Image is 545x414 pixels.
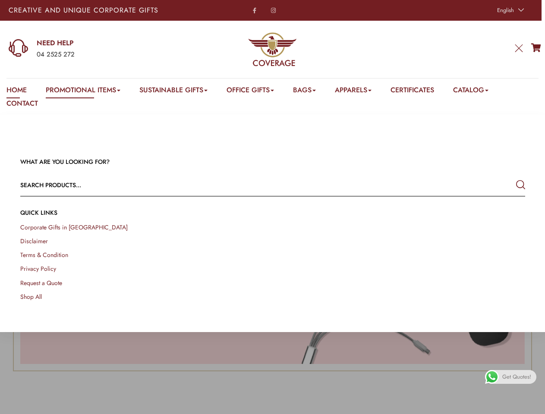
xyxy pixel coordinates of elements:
a: Disclaimer [20,237,48,245]
a: Apparels [335,85,372,98]
a: Shop All [20,292,42,301]
a: Office Gifts [227,85,274,98]
a: Catalog [453,85,488,98]
input: Search products... [20,175,424,195]
span: Get Quotes! [502,370,531,384]
a: Home [6,85,27,98]
a: Promotional Items [46,85,120,98]
a: English [493,4,526,16]
a: Certificates [391,85,434,98]
span: English [497,6,514,14]
h3: WHAT ARE YOU LOOKING FOR? [20,158,525,166]
a: Privacy Policy [20,264,56,273]
a: Terms & Condition [20,251,68,259]
div: 04 2525 272 [37,49,177,60]
a: Bags [293,85,316,98]
a: Corporate Gifts in [GEOGRAPHIC_DATA] [20,223,128,232]
p: Creative and Unique Corporate Gifts [9,7,214,14]
a: Contact [6,98,38,112]
a: NEED HELP [37,38,177,48]
a: Sustainable Gifts [139,85,208,98]
a: Request a Quote [20,278,62,287]
h4: QUICK LINKs [20,208,525,217]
